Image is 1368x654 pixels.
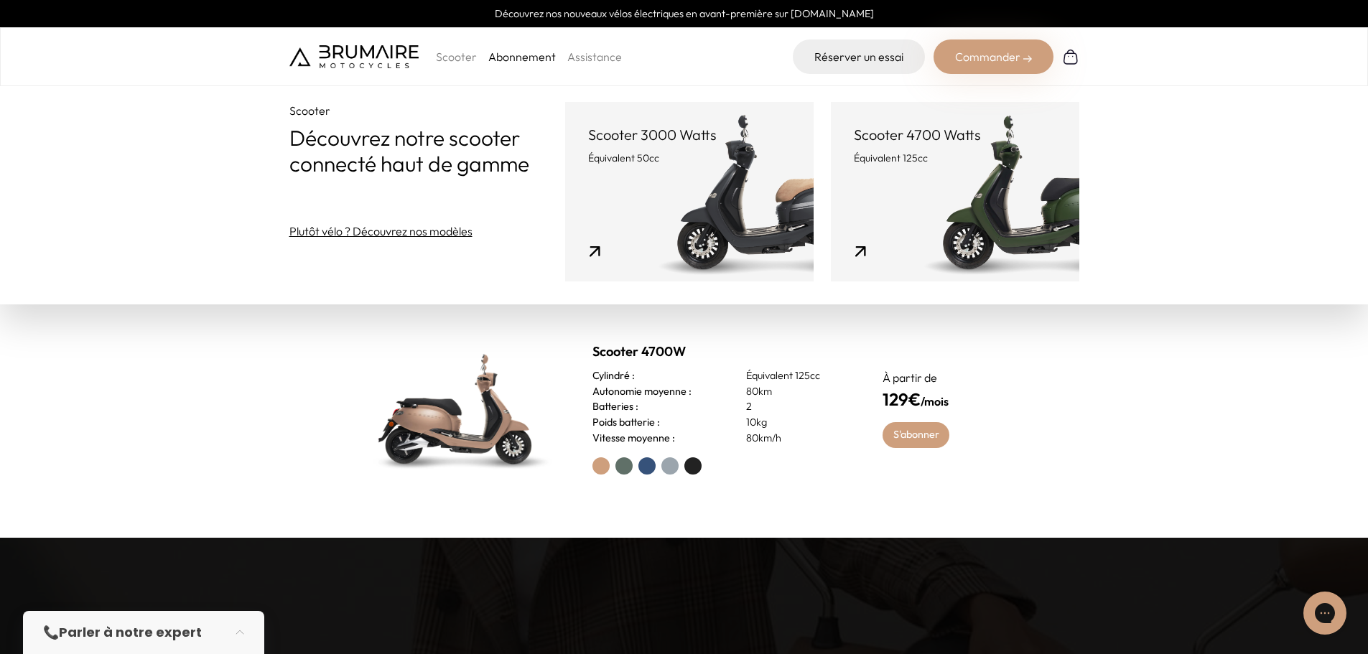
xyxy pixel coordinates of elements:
[289,102,565,119] p: Scooter
[883,422,949,448] a: S'abonner
[289,125,565,177] p: Découvrez notre scooter connecté haut de gamme
[883,388,921,410] span: 129€
[567,50,622,64] a: Assistance
[436,48,477,65] p: Scooter
[746,415,848,431] p: 10kg
[793,39,925,74] a: Réserver un essai
[592,431,675,447] h3: Vitesse moyenne :
[592,399,638,415] h3: Batteries :
[588,151,791,165] p: Équivalent 50cc
[592,384,692,400] h3: Autonomie moyenne :
[831,102,1079,281] a: Scooter 4700 Watts Équivalent 125cc
[488,50,556,64] a: Abonnement
[746,368,848,384] p: Équivalent 125cc
[592,415,660,431] h3: Poids batterie :
[592,368,635,384] h3: Cylindré :
[565,102,814,281] a: Scooter 3000 Watts Équivalent 50cc
[883,369,1010,386] p: À partir de
[289,45,419,68] img: Brumaire Motocycles
[592,342,848,362] h2: Scooter 4700W
[746,399,848,415] p: 2
[289,223,473,240] a: Plutôt vélo ? Découvrez nos modèles
[854,151,1056,165] p: Équivalent 125cc
[1062,48,1079,65] img: Panier
[358,337,559,480] img: Scooter Brumaire vert
[746,384,848,400] p: 80km
[746,431,848,447] p: 80km/h
[934,39,1053,74] div: Commander
[1023,55,1032,63] img: right-arrow-2.png
[854,125,1056,145] p: Scooter 4700 Watts
[883,386,1010,412] h4: /mois
[588,125,791,145] p: Scooter 3000 Watts
[1296,587,1354,640] iframe: Gorgias live chat messenger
